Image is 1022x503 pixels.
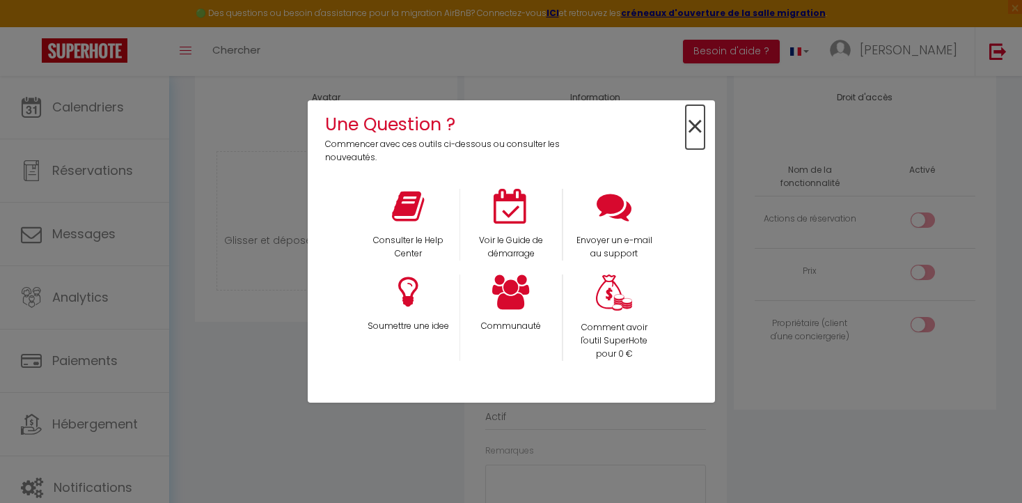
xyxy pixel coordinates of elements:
button: Ouvrir le widget de chat LiveChat [11,6,53,47]
h4: Une Question ? [325,111,569,138]
p: Commencer avec ces outils ci-dessous ou consulter les nouveautés. [325,138,569,164]
iframe: Chat [963,440,1012,493]
button: Close [686,111,705,143]
p: Comment avoir l'outil SuperHote pour 0 € [572,321,657,361]
img: Money bag [596,274,632,311]
p: Voir le Guide de démarrage [469,234,553,261]
p: Envoyer un e-mail au support [572,234,657,261]
span: × [686,105,705,149]
p: Consulter le Help Center [365,234,450,261]
p: Communauté [469,320,553,333]
p: Soumettre une idee [365,320,450,333]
